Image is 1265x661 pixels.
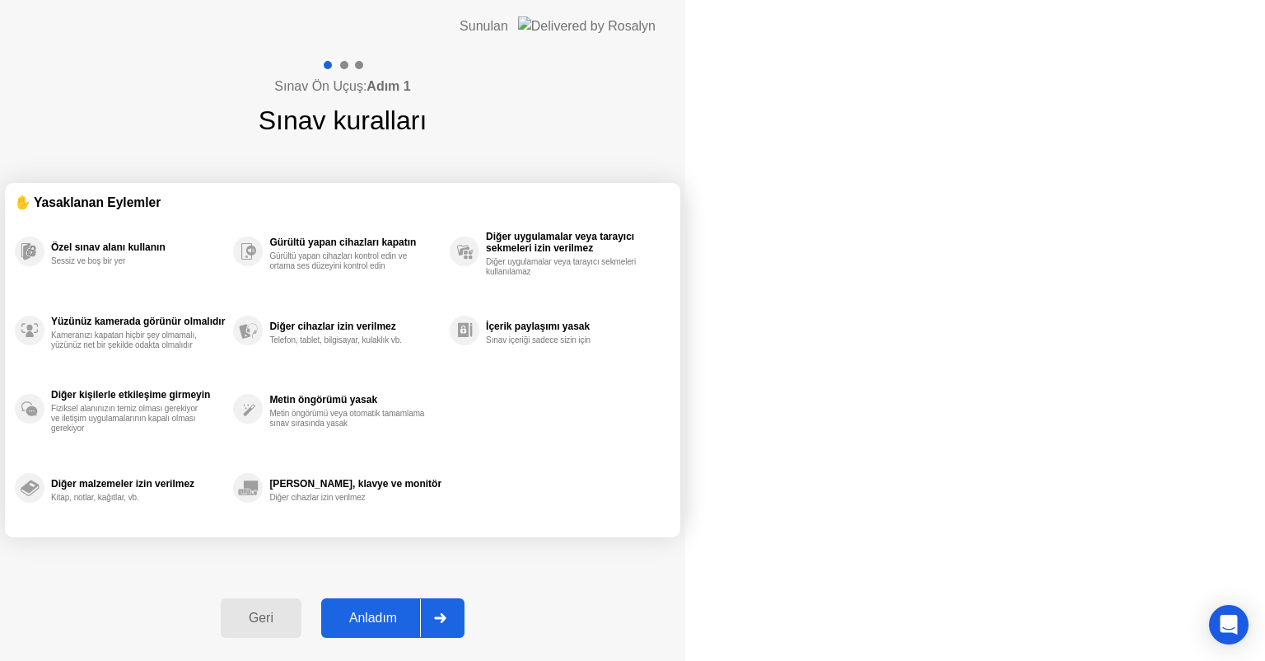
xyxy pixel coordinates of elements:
[226,611,296,626] div: Geri
[51,493,207,503] div: Kitap, notlar, kağıtlar, vb.
[486,257,642,277] div: Diğer uygulamalar veya tarayıcı sekmeleri kullanılamaz
[51,404,207,434] div: Fiziksel alanınızın temiz olması gerekiyor ve iletişim uygulamalarının kapalı olması gerekiyor
[221,598,301,638] button: Geri
[486,321,662,332] div: İçerik paylaşımı yasak
[51,478,225,490] div: Diğer malzemeler izin verilmez
[518,16,656,35] img: Delivered by Rosalyn
[269,321,441,332] div: Diğer cihazlar izin verilmez
[269,237,441,248] div: Gürültü yapan cihazları kapatın
[259,101,427,140] h1: Sınav kuralları
[51,330,207,350] div: Kameranızı kapatan hiçbir şey olmamalı, yüzünüz net bir şekilde odakta olmalıdır
[269,394,441,406] div: Metin öngörümü yasak
[269,478,441,490] div: [PERSON_NAME], klavye ve monitör
[269,251,425,271] div: Gürültü yapan cihazları kontrol edin ve ortama ses düzeyini kontrol edin
[269,409,425,429] div: Metin öngörümü veya otomatik tamamlama sınav sırasında yasak
[274,77,410,96] h4: Sınav Ön Uçuş:
[269,493,425,503] div: Diğer cihazlar izin verilmez
[1209,605,1249,645] div: Open Intercom Messenger
[326,611,420,626] div: Anladım
[51,389,225,401] div: Diğer kişilerle etkileşime girmeyin
[486,335,642,345] div: Sınav içeriği sadece sizin için
[366,79,410,93] b: Adım 1
[51,256,207,266] div: Sessiz ve boş bir yer
[15,193,670,212] div: ✋ Yasaklanan Eylemler
[486,231,662,254] div: Diğer uygulamalar veya tarayıcı sekmeleri izin verilmez
[51,316,225,327] div: Yüzünüz kamerada görünür olmalıdır
[460,16,508,36] div: Sunulan
[51,241,225,253] div: Özel sınav alanı kullanın
[269,335,425,345] div: Telefon, tablet, bilgisayar, kulaklık vb.
[321,598,464,638] button: Anladım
